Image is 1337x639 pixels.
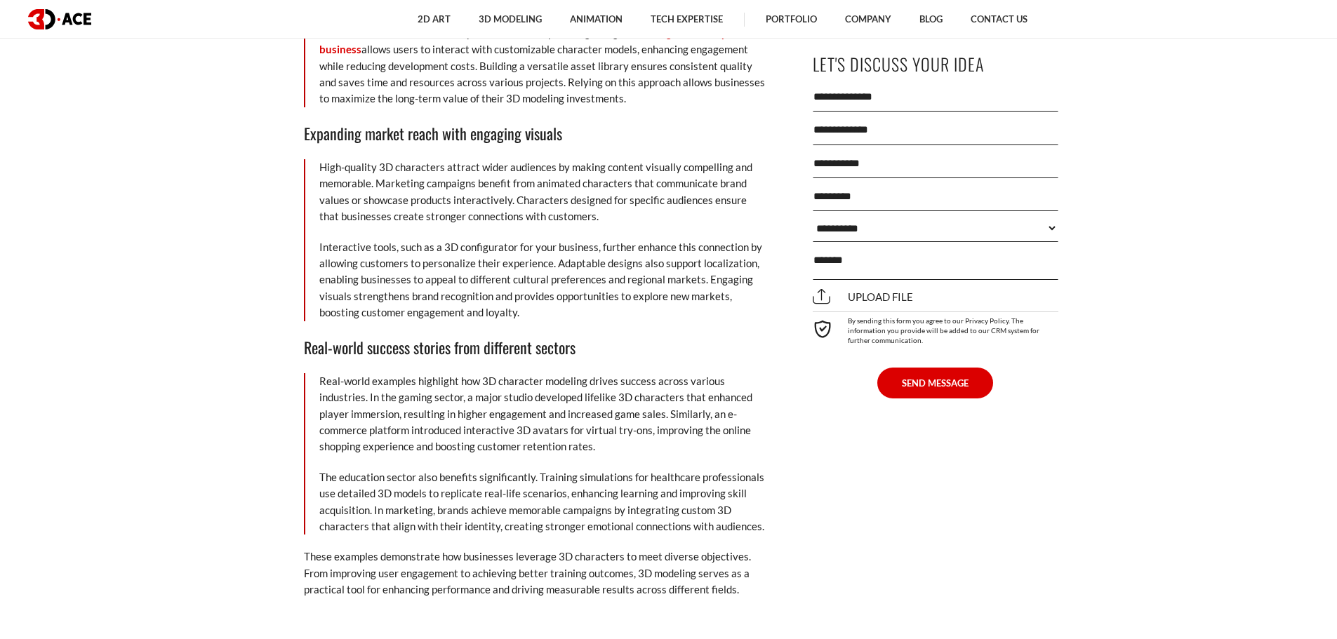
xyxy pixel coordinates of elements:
p: Let's Discuss Your Idea [813,48,1058,80]
p: These examples demonstrate how businesses leverage 3D characters to meet diverse objectives. From... [304,549,767,598]
button: SEND MESSAGE [877,368,993,398]
p: The education sector also benefits significantly. Training simulations for healthcare professiona... [319,469,767,535]
p: Reusable assets make scalability easier. For example, integrating a allows users to interact with... [319,25,767,107]
p: High-quality 3D characters attract wider audiences by making content visually compelling and memo... [319,159,767,225]
h3: Real-world success stories from different sectors [304,335,767,359]
span: Upload file [813,290,913,303]
div: By sending this form you agree to our Privacy Policy. The information you provide will be added t... [813,311,1058,345]
p: Real-world examples highlight how 3D character modeling drives success across various industries.... [319,373,767,455]
p: Interactive tools, such as a 3D configurator for your business, further enhance this connection b... [319,239,767,321]
h3: Expanding market reach with engaging visuals [304,121,767,145]
img: logo dark [28,9,91,29]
